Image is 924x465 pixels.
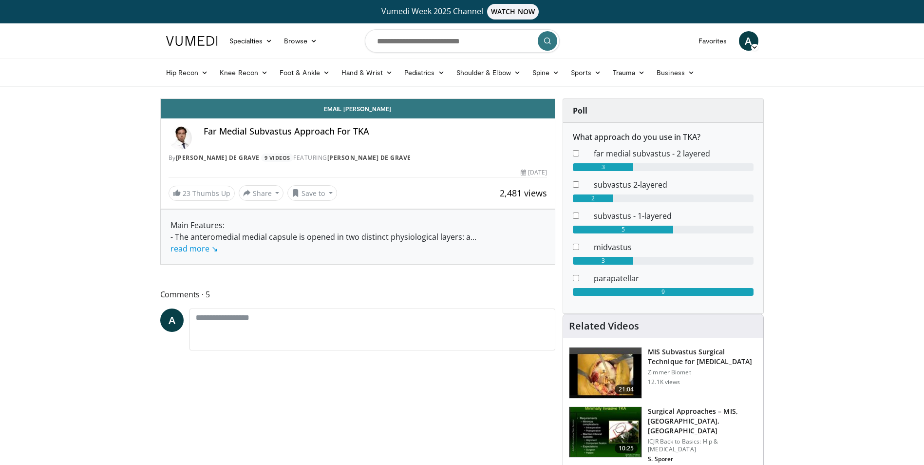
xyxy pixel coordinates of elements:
[573,194,613,202] div: 2
[586,148,761,159] dd: far medial subvastus - 2 layered
[161,99,555,118] a: Email [PERSON_NAME]
[365,29,560,53] input: Search topics, interventions
[693,31,733,51] a: Favorites
[573,105,587,116] strong: Poll
[586,272,761,284] dd: parapatellar
[521,168,547,177] div: [DATE]
[204,126,547,137] h4: Far Medial Subvastus Approach For TKA
[214,63,274,82] a: Knee Recon
[527,63,565,82] a: Spine
[586,241,761,253] dd: midvastus
[160,288,556,301] span: Comments 5
[565,63,607,82] a: Sports
[169,126,192,150] img: Avatar
[274,63,336,82] a: Foot & Ankle
[170,219,546,254] div: Main Features: - The anteromedial medial capsule is opened in two distinct physiological layers: a
[569,347,757,399] a: 21:04 MIS Subvastus Surgical Technique for [MEDICAL_DATA] Zimmer Biomet 12.1K views
[224,31,279,51] a: Specialties
[651,63,700,82] a: Business
[615,444,638,453] span: 10:25
[586,210,761,222] dd: subvastus - 1-layered
[183,189,190,198] span: 23
[648,378,680,386] p: 12.1K views
[607,63,651,82] a: Trauma
[336,63,398,82] a: Hand & Wrist
[569,407,641,458] img: 294539_0000_1.png.150x105_q85_crop-smart_upscale.jpg
[169,154,547,162] div: By FEATURING
[451,63,527,82] a: Shoulder & Elbow
[648,455,757,463] p: S. Sporer
[573,163,633,171] div: 3
[239,185,284,201] button: Share
[569,320,639,332] h4: Related Videos
[160,63,214,82] a: Hip Recon
[176,154,260,162] a: [PERSON_NAME] de Grave
[648,368,757,376] p: Zimmer Biomet
[278,31,323,51] a: Browse
[327,154,411,162] a: [PERSON_NAME] de Grave
[739,31,758,51] a: A
[573,257,633,265] div: 3
[573,133,754,142] h6: What approach do you use in TKA?
[573,226,673,233] div: 5
[569,348,641,398] img: Picture_13_0_2.png.150x105_q85_crop-smart_upscale.jpg
[648,407,757,436] h3: Surgical Approaches – MIS, [GEOGRAPHIC_DATA], [GEOGRAPHIC_DATA]
[160,309,184,332] a: A
[615,385,638,394] span: 21:04
[648,438,757,453] p: ICJR Back to Basics: Hip & [MEDICAL_DATA]
[170,243,218,254] a: read more ↘
[287,185,337,201] button: Save to
[169,186,235,201] a: 23 Thumbs Up
[573,288,754,296] div: 9
[398,63,451,82] a: Pediatrics
[166,36,218,46] img: VuMedi Logo
[487,4,539,19] span: WATCH NOW
[500,187,547,199] span: 2,481 views
[261,154,293,162] a: 9 Videos
[586,179,761,191] dd: subvastus 2-layered
[168,4,757,19] a: Vumedi Week 2025 ChannelWATCH NOW
[648,347,757,367] h3: MIS Subvastus Surgical Technique for [MEDICAL_DATA]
